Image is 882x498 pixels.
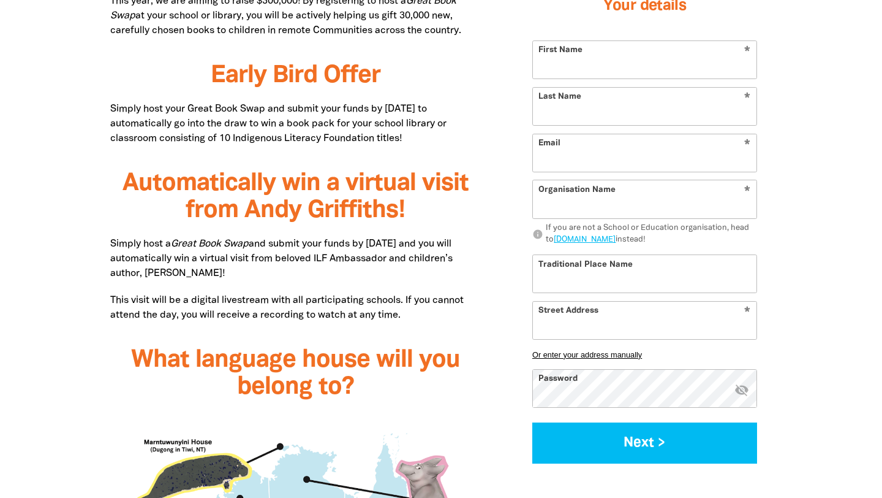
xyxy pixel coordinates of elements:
[532,422,757,463] button: Next >
[110,102,481,146] p: Simply host your Great Book Swap and submit your funds by [DATE] to automatically go into the dra...
[211,64,380,87] span: Early Bird Offer
[734,382,749,397] i: Hide password
[734,382,749,399] button: visibility_off
[171,240,249,248] em: Great Book Swap
[532,350,757,359] button: Or enter your address manually
[110,237,481,281] p: Simply host a and submit your funds by [DATE] and you will automatically win a virtual visit from...
[131,349,460,399] span: What language house will you belong to?
[532,229,543,240] i: info
[554,236,616,243] a: [DOMAIN_NAME]
[123,172,469,222] span: Automatically win a virtual visit from Andy Griffiths!
[546,222,757,246] div: If you are not a School or Education organisation, head to instead!
[110,293,481,323] p: This visit will be a digital livestream with all participating schools. If you cannot attend the ...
